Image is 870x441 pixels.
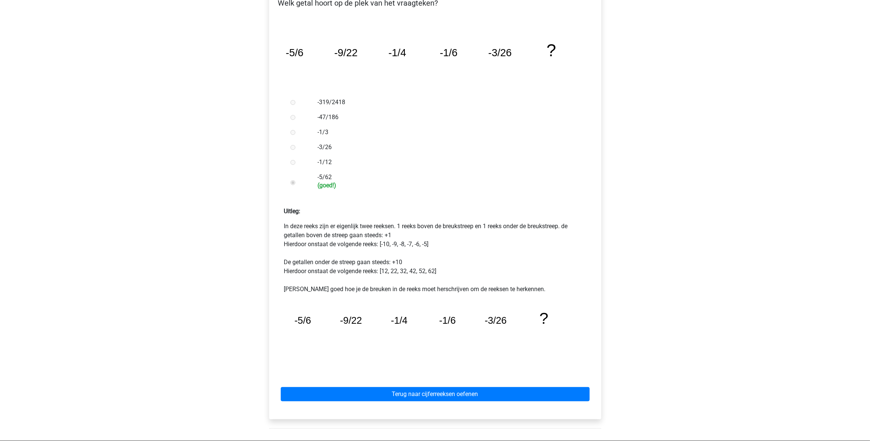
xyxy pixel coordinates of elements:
[317,143,577,152] label: -3/26
[317,113,577,122] label: -47/186
[317,182,577,189] h6: (goed!)
[317,158,577,167] label: -1/12
[440,47,457,58] tspan: -1/6
[284,208,301,215] strong: Uitleg:
[284,222,586,294] p: In deze reeks zijn er eigenlijk twee reeksen. 1 reeks boven de breukstreep en 1 reeks onder de br...
[334,47,357,58] tspan: -9/22
[317,173,577,189] label: -5/62
[391,315,407,326] tspan: -1/4
[540,309,549,327] tspan: ?
[388,47,406,58] tspan: -1/4
[294,315,311,326] tspan: -5/6
[340,315,362,326] tspan: -9/22
[485,315,507,326] tspan: -3/26
[547,41,556,60] tspan: ?
[439,315,456,326] tspan: -1/6
[488,47,511,58] tspan: -3/26
[317,128,577,137] label: -1/3
[317,98,577,107] label: -319/2418
[286,47,303,58] tspan: -5/6
[281,387,590,401] a: Terug naar cijferreeksen oefenen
